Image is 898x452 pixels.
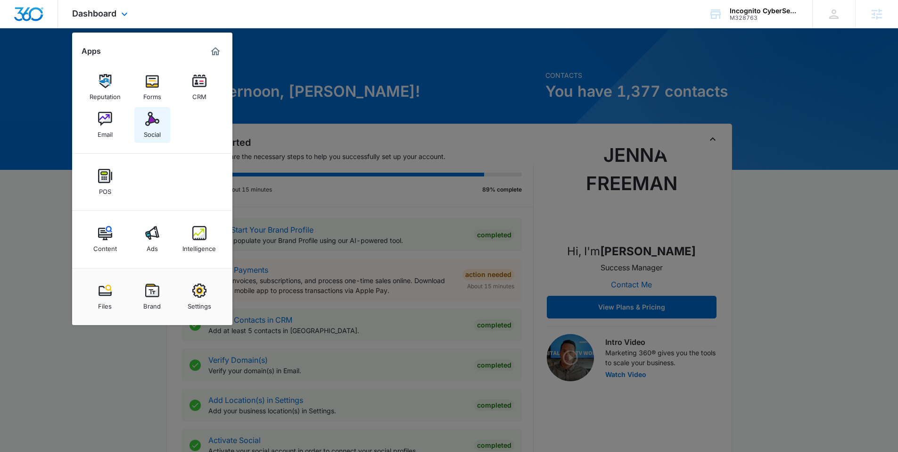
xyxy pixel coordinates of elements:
[134,221,170,257] a: Ads
[98,126,113,138] div: Email
[25,55,33,62] img: tab_domain_overview_orange.svg
[99,183,111,195] div: POS
[730,7,799,15] div: account name
[188,298,211,310] div: Settings
[143,298,161,310] div: Brand
[15,25,23,32] img: website_grey.svg
[72,8,116,18] span: Dashboard
[15,15,23,23] img: logo_orange.svg
[87,221,123,257] a: Content
[87,279,123,315] a: Files
[25,25,104,32] div: Domain: [DOMAIN_NAME]
[182,240,216,252] div: Intelligence
[98,298,112,310] div: Files
[93,240,117,252] div: Content
[181,221,217,257] a: Intelligence
[134,107,170,143] a: Social
[134,279,170,315] a: Brand
[82,47,101,56] h2: Apps
[87,164,123,200] a: POS
[144,126,161,138] div: Social
[87,107,123,143] a: Email
[730,15,799,21] div: account id
[181,69,217,105] a: CRM
[143,88,161,100] div: Forms
[94,55,101,62] img: tab_keywords_by_traffic_grey.svg
[147,240,158,252] div: Ads
[192,88,206,100] div: CRM
[104,56,159,62] div: Keywords by Traffic
[181,279,217,315] a: Settings
[134,69,170,105] a: Forms
[208,44,223,59] a: Marketing 360® Dashboard
[36,56,84,62] div: Domain Overview
[87,69,123,105] a: Reputation
[26,15,46,23] div: v 4.0.25
[90,88,121,100] div: Reputation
